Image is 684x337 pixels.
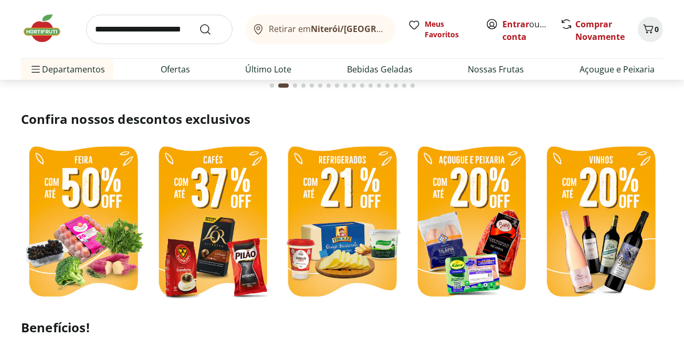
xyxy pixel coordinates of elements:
[311,23,430,35] b: Niterói/[GEOGRAPHIC_DATA]
[383,73,392,98] button: Go to page 14 from fs-carousel
[245,15,395,44] button: Retirar emNiterói/[GEOGRAPHIC_DATA]
[29,57,105,82] span: Departamentos
[575,18,625,43] a: Comprar Novamente
[502,18,549,43] span: ou
[333,73,341,98] button: Go to page 8 from fs-carousel
[425,19,473,40] span: Meus Favoritos
[408,73,417,98] button: Go to page 17 from fs-carousel
[366,73,375,98] button: Go to page 12 from fs-carousel
[21,320,663,335] h2: Benefícios!
[580,63,655,76] a: Açougue e Peixaria
[375,73,383,98] button: Go to page 13 from fs-carousel
[408,19,473,40] a: Meus Favoritos
[151,140,275,306] img: café
[409,140,534,306] img: resfriados
[502,18,529,30] a: Entrar
[245,63,291,76] a: Último Lote
[86,15,233,44] input: search
[502,18,560,43] a: Criar conta
[280,140,404,306] img: refrigerados
[468,63,524,76] a: Nossas Frutas
[324,73,333,98] button: Go to page 7 from fs-carousel
[400,73,408,98] button: Go to page 16 from fs-carousel
[199,23,224,36] button: Submit Search
[269,24,385,34] span: Retirar em
[358,73,366,98] button: Go to page 11 from fs-carousel
[268,73,276,98] button: Go to page 1 from fs-carousel
[21,13,73,44] img: Hortifruti
[291,73,299,98] button: Go to page 3 from fs-carousel
[655,24,659,34] span: 0
[29,57,42,82] button: Menu
[316,73,324,98] button: Go to page 6 from fs-carousel
[161,63,190,76] a: Ofertas
[638,17,663,42] button: Carrinho
[299,73,308,98] button: Go to page 4 from fs-carousel
[21,140,145,306] img: feira
[21,111,663,128] h2: Confira nossos descontos exclusivos
[350,73,358,98] button: Go to page 10 from fs-carousel
[392,73,400,98] button: Go to page 15 from fs-carousel
[308,73,316,98] button: Go to page 5 from fs-carousel
[276,73,291,98] button: Current page from fs-carousel
[539,140,663,306] img: vinhos
[341,73,350,98] button: Go to page 9 from fs-carousel
[347,63,413,76] a: Bebidas Geladas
